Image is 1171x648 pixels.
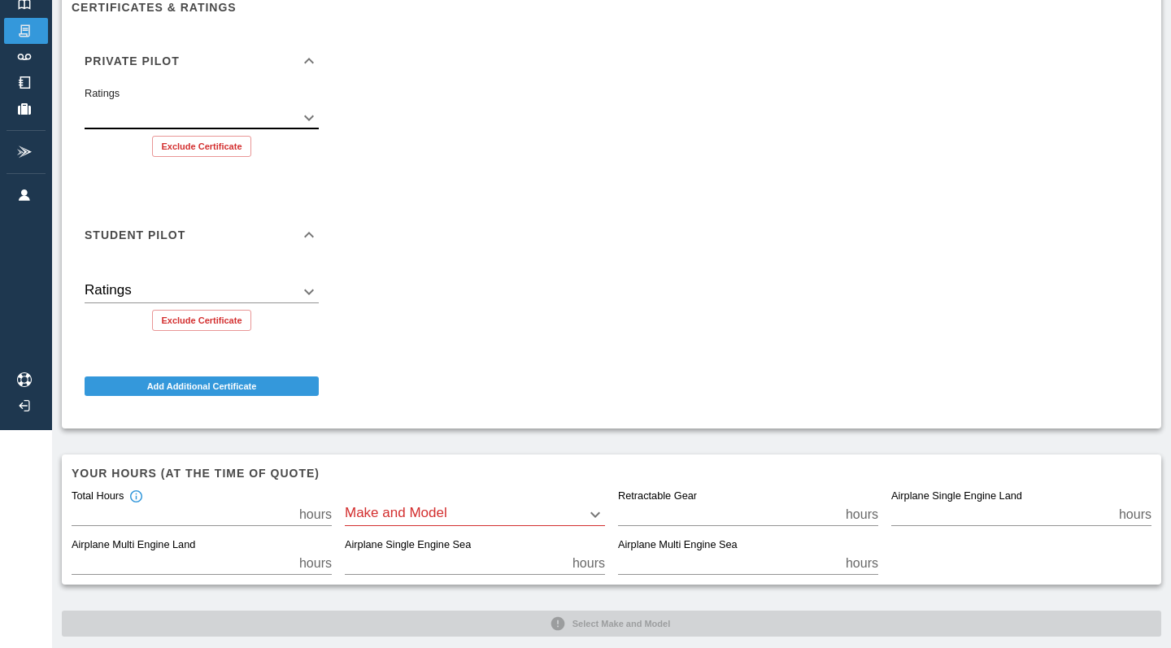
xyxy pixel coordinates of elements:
p: hours [846,505,878,524]
button: Add Additional Certificate [85,376,319,396]
h6: Your hours (at the time of quote) [72,464,1151,482]
label: Airplane Multi Engine Sea [618,538,738,553]
div: Private Pilot [72,87,332,170]
p: hours [846,554,878,573]
div: Total Hours [72,489,143,504]
svg: Total hours in fixed-wing aircraft [128,489,143,504]
label: Retractable Gear [618,489,697,504]
div: Student Pilot [72,261,332,344]
button: Exclude Certificate [152,136,250,157]
label: Airplane Single Engine Sea [345,538,471,553]
label: Ratings [85,86,120,101]
p: hours [299,505,332,524]
h6: Private Pilot [85,55,180,67]
button: Exclude Certificate [152,310,250,331]
p: hours [572,554,605,573]
div: Student Pilot [72,209,332,261]
p: hours [299,554,332,573]
p: hours [1119,505,1151,524]
label: Airplane Single Engine Land [891,489,1022,504]
label: Airplane Multi Engine Land [72,538,195,553]
div: Private Pilot [72,35,332,87]
h6: Student Pilot [85,229,185,241]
